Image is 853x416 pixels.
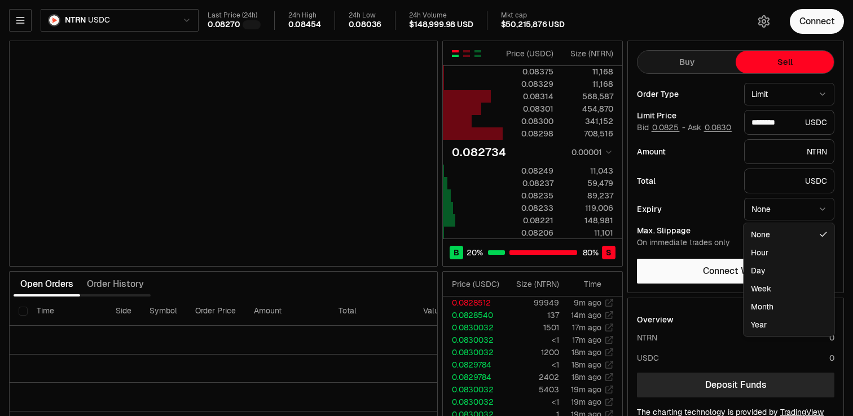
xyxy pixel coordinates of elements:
span: Day [751,265,766,276]
span: Year [751,319,767,330]
span: Week [751,283,771,294]
span: None [751,229,770,240]
span: Month [751,301,773,312]
span: Hour [751,247,768,258]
